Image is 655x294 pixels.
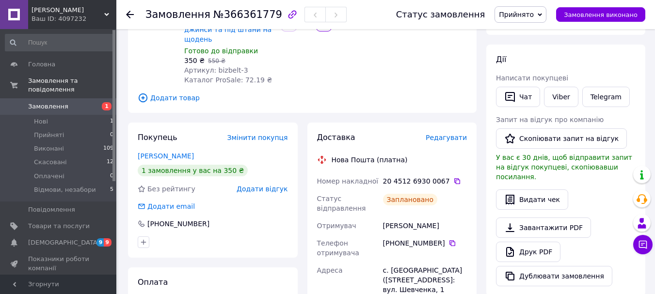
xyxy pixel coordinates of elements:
[329,155,410,165] div: Нова Пошта (платна)
[317,195,366,212] span: Статус відправлення
[138,278,168,287] span: Оплата
[383,238,467,248] div: [PHONE_NUMBER]
[96,238,104,247] span: 9
[5,34,114,51] input: Пошук
[34,117,48,126] span: Нові
[317,222,356,230] span: Отримувач
[34,131,64,139] span: Прийняті
[28,77,116,94] span: Замовлення та повідомлення
[32,15,116,23] div: Ваш ID: 4097232
[28,60,55,69] span: Головна
[107,158,113,167] span: 12
[544,87,578,107] a: Viber
[138,93,467,103] span: Додати товар
[28,222,90,231] span: Товари та послуги
[110,131,113,139] span: 0
[496,242,560,262] a: Друк PDF
[237,185,288,193] span: Додати відгук
[496,116,604,124] span: Запит на відгук про компанію
[556,7,645,22] button: Замовлення виконано
[34,144,64,153] span: Виконані
[28,238,100,247] span: [DEMOGRAPHIC_DATA]
[138,165,248,176] div: 1 замовлення у вас на 350 ₴
[184,57,205,64] span: 350 ₴
[147,185,195,193] span: Без рейтингу
[317,266,343,274] span: Адреса
[396,10,485,19] div: Статус замовлення
[317,177,379,185] span: Номер накладної
[496,74,568,82] span: Написати покупцеві
[145,9,210,20] span: Замовлення
[383,176,467,186] div: 20 4512 6930 0067
[184,47,258,55] span: Готово до відправки
[184,66,248,74] span: Артикул: bizbelt-3
[208,58,225,64] span: 550 ₴
[564,11,638,18] span: Замовлення виконано
[496,87,540,107] button: Чат
[496,128,627,149] button: Скопіювати запит на відгук
[110,186,113,194] span: 5
[146,201,196,211] div: Додати email
[426,134,467,141] span: Редагувати
[381,217,469,234] div: [PERSON_NAME]
[582,87,630,107] a: Telegram
[104,238,112,247] span: 9
[126,10,134,19] div: Повернутися назад
[103,144,113,153] span: 109
[213,9,282,20] span: №366361779
[496,189,568,210] button: Видати чек
[110,172,113,181] span: 0
[138,152,194,160] a: [PERSON_NAME]
[317,133,355,142] span: Доставка
[138,133,177,142] span: Покупець
[137,201,196,211] div: Додати email
[34,172,64,181] span: Оплачені
[28,205,75,214] span: Повідомлення
[34,158,67,167] span: Скасовані
[34,186,96,194] span: Відмови, незабори
[496,217,591,238] a: Завантажити PDF
[102,102,112,110] span: 1
[146,219,210,229] div: [PHONE_NUMBER]
[496,154,632,181] span: У вас є 30 днів, щоб відправити запит на відгук покупцеві, скопіювавши посилання.
[499,11,534,18] span: Прийнято
[110,117,113,126] span: 1
[32,6,104,15] span: Клік Маркет
[633,235,653,254] button: Чат з покупцем
[496,266,612,286] button: Дублювати замовлення
[184,76,272,84] span: Каталог ProSale: 72.19 ₴
[28,102,68,111] span: Замовлення
[317,239,359,257] span: Телефон отримувача
[28,255,90,272] span: Показники роботи компанії
[383,194,438,205] div: Заплановано
[496,55,506,64] span: Дії
[227,134,288,141] span: Змінити покупця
